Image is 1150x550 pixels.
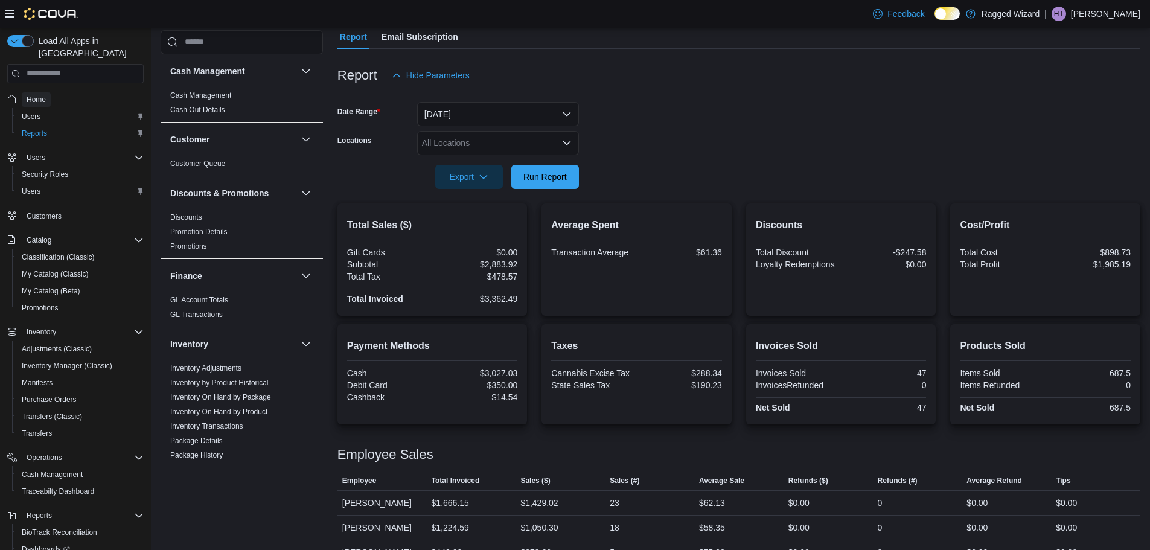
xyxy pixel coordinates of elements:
span: Classification (Classic) [17,250,144,264]
button: Inventory [2,324,149,341]
div: $1,666.15 [432,496,469,510]
div: $62.13 [699,496,725,510]
span: Reports [22,129,47,138]
div: Cashback [347,392,430,402]
img: Cova [24,8,78,20]
h3: Discounts & Promotions [170,187,269,199]
button: Adjustments (Classic) [12,341,149,357]
span: Inventory Transactions [170,421,243,431]
button: Operations [22,450,67,465]
div: $1,224.59 [432,520,469,535]
button: Inventory [22,325,61,339]
a: Feedback [868,2,929,26]
div: $0.00 [843,260,926,269]
span: Classification (Classic) [22,252,95,262]
h3: Customer [170,133,209,145]
a: BioTrack Reconciliation [17,525,102,540]
h3: Inventory [170,338,208,350]
span: Purchase Orders [17,392,144,407]
div: $3,362.49 [435,294,517,304]
span: Transfers [17,426,144,441]
span: My Catalog (Beta) [22,286,80,296]
div: 18 [610,520,619,535]
a: Adjustments (Classic) [17,342,97,356]
button: BioTrack Reconciliation [12,524,149,541]
a: GL Transactions [170,310,223,319]
h3: Report [337,68,377,83]
span: Inventory On Hand by Product [170,407,267,417]
a: My Catalog (Beta) [17,284,85,298]
div: 0 [843,380,926,390]
h2: Products Sold [960,339,1131,353]
button: Catalog [2,232,149,249]
span: Cash Management [17,467,144,482]
div: 47 [843,403,926,412]
span: Traceabilty Dashboard [22,487,94,496]
div: $898.73 [1048,248,1131,257]
div: 23 [610,496,619,510]
span: Cash Management [170,91,231,100]
label: Locations [337,136,372,145]
span: Users [27,153,45,162]
div: Transaction Average [551,248,634,257]
span: Load All Apps in [GEOGRAPHIC_DATA] [34,35,144,59]
a: Security Roles [17,167,73,182]
a: Promotion Details [170,228,228,236]
div: $14.54 [435,392,517,402]
span: Home [22,92,144,107]
span: My Catalog (Classic) [17,267,144,281]
span: Users [17,184,144,199]
span: Reports [27,511,52,520]
span: Cash Management [22,470,83,479]
div: Cash Management [161,88,323,122]
button: Customer [299,132,313,147]
label: Date Range [337,107,380,117]
div: Inventory [161,361,323,525]
button: Inventory Manager (Classic) [12,357,149,374]
div: Items Sold [960,368,1043,378]
a: Promotions [17,301,63,315]
div: $1,050.30 [520,520,558,535]
button: My Catalog (Beta) [12,283,149,299]
span: Security Roles [22,170,68,179]
a: Cash Management [17,467,88,482]
div: [PERSON_NAME] [337,516,427,540]
span: Reports [17,126,144,141]
a: Package Details [170,436,223,445]
button: Traceabilty Dashboard [12,483,149,500]
div: $288.34 [639,368,722,378]
span: BioTrack Reconciliation [22,528,97,537]
button: [DATE] [417,102,579,126]
h2: Taxes [551,339,722,353]
h2: Invoices Sold [756,339,927,353]
h2: Average Spent [551,218,722,232]
span: Discounts [170,213,202,222]
span: Customers [22,208,144,223]
span: Catalog [27,235,51,245]
button: Cash Management [299,64,313,78]
a: Home [22,92,51,107]
button: Manifests [12,374,149,391]
span: Inventory Manager (Classic) [22,361,112,371]
div: Total Cost [960,248,1043,257]
span: Hide Parameters [406,69,470,82]
button: Cash Management [12,466,149,483]
span: Traceabilty Dashboard [17,484,144,499]
button: Users [2,149,149,166]
div: $350.00 [435,380,517,390]
span: Promotions [17,301,144,315]
p: [PERSON_NAME] [1071,7,1140,21]
a: Reports [17,126,52,141]
span: Employee [342,476,377,485]
span: Feedback [887,8,924,20]
a: Purchase Orders [17,392,81,407]
span: Adjustments (Classic) [22,344,92,354]
a: GL Account Totals [170,296,228,304]
span: Inventory [22,325,144,339]
div: Finance [161,293,323,327]
button: Purchase Orders [12,391,149,408]
a: Inventory Transactions [170,422,243,430]
button: Inventory [170,338,296,350]
span: Home [27,95,46,104]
